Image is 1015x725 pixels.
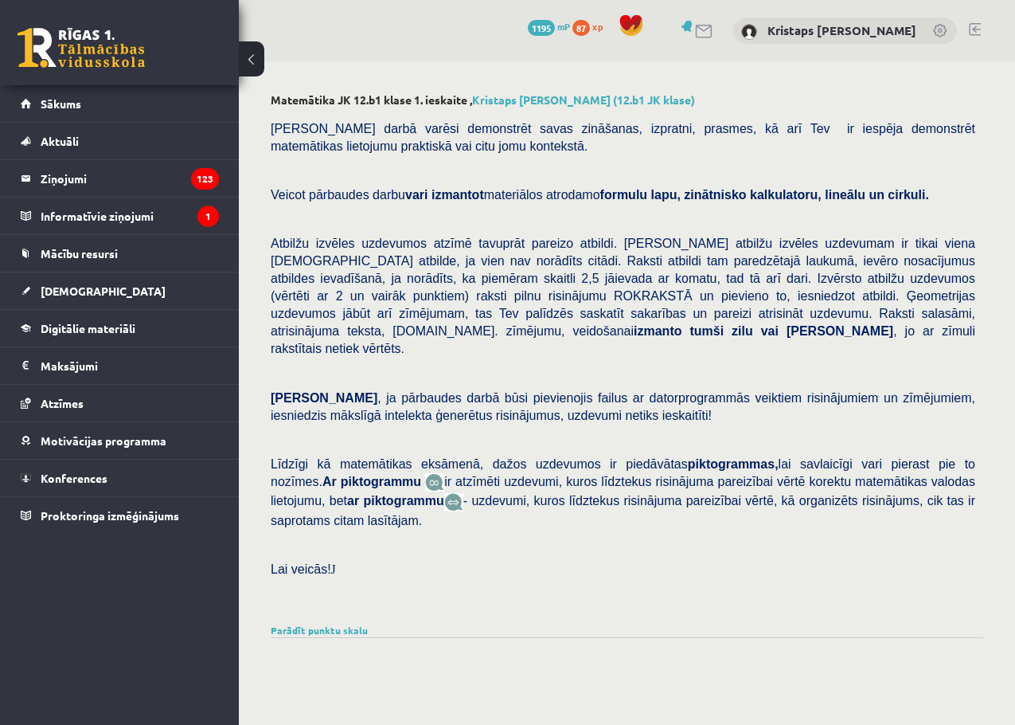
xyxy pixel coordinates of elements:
b: ar piktogrammu [347,494,444,507]
span: Veicot pārbaudes darbu materiālos atrodamo [271,188,929,202]
legend: Informatīvie ziņojumi [41,198,219,234]
span: Proktoringa izmēģinājums [41,508,179,523]
b: izmanto [634,324,681,338]
span: Līdzīgi kā matemātikas eksāmenā, dažos uzdevumos ir piedāvātas lai savlaicīgi vari pierast pie to... [271,457,975,488]
img: Kristaps Uldis Gothards [741,24,757,40]
span: Konferences [41,471,107,485]
span: [DEMOGRAPHIC_DATA] [41,284,166,298]
a: Kristaps [PERSON_NAME] [767,22,916,38]
span: Motivācijas programma [41,433,166,448]
a: Motivācijas programma [21,422,219,459]
span: , ja pārbaudes darbā būsi pievienojis failus ar datorprogrammās veiktiem risinājumiem un zīmējumi... [271,391,975,422]
a: Kristaps [PERSON_NAME] (12.b1 JK klase) [472,92,695,107]
a: Proktoringa izmēģinājums [21,497,219,534]
a: [DEMOGRAPHIC_DATA] [21,272,219,309]
span: ir atzīmēti uzdevumi, kuros līdztekus risinājuma pareizībai vērtē korektu matemātikas valodas lie... [271,475,975,507]
a: Informatīvie ziņojumi1 [21,198,219,234]
span: Digitālie materiāli [41,321,135,335]
span: - uzdevumi, kuros līdztekus risinājuma pareizībai vērtē, kā organizēts risinājums, cik tas ir sap... [271,494,975,527]
span: Atbilžu izvēles uzdevumos atzīmē tavuprāt pareizo atbildi. [PERSON_NAME] atbilžu izvēles uzdevuma... [271,237,975,355]
span: J [331,562,336,576]
img: wKvN42sLe3LLwAAAABJRU5ErkJggg== [444,493,463,511]
span: Aktuāli [41,134,79,148]
span: Mācību resursi [41,246,118,261]
b: tumši zilu vai [PERSON_NAME] [689,324,893,338]
h2: Matemātika JK 12.b1 klase 1. ieskaite , [271,93,983,107]
img: JfuEzvunn4EvwAAAAASUVORK5CYII= [425,473,444,492]
a: 87 xp [572,20,611,33]
span: Sākums [41,96,81,111]
legend: Maksājumi [41,347,219,384]
span: Lai veicās! [271,562,331,576]
b: Ar piktogrammu [322,475,421,488]
a: Digitālie materiāli [21,310,219,347]
a: Atzīmes [21,385,219,421]
span: Atzīmes [41,396,84,410]
i: 123 [191,168,219,190]
legend: Ziņojumi [41,160,219,197]
a: Mācību resursi [21,235,219,272]
a: Konferences [21,460,219,496]
a: Ziņojumi123 [21,160,219,197]
span: [PERSON_NAME] [271,391,377,405]
a: Aktuāli [21,123,219,159]
a: Parādīt punktu skalu [271,624,368,637]
span: 1195 [528,20,555,36]
i: 1 [197,206,219,227]
span: 87 [572,20,590,36]
a: 1195 mP [528,20,570,33]
span: xp [592,20,603,33]
span: [PERSON_NAME] darbā varēsi demonstrēt savas zināšanas, izpratni, prasmes, kā arī Tev ir iespēja d... [271,122,975,153]
b: vari izmantot [405,188,484,202]
a: Sākums [21,85,219,122]
b: piktogrammas, [688,457,779,471]
a: Rīgas 1. Tālmācības vidusskola [18,28,145,68]
span: mP [557,20,570,33]
b: formulu lapu, zinātnisko kalkulatoru, lineālu un cirkuli. [600,188,929,202]
a: Maksājumi [21,347,219,384]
